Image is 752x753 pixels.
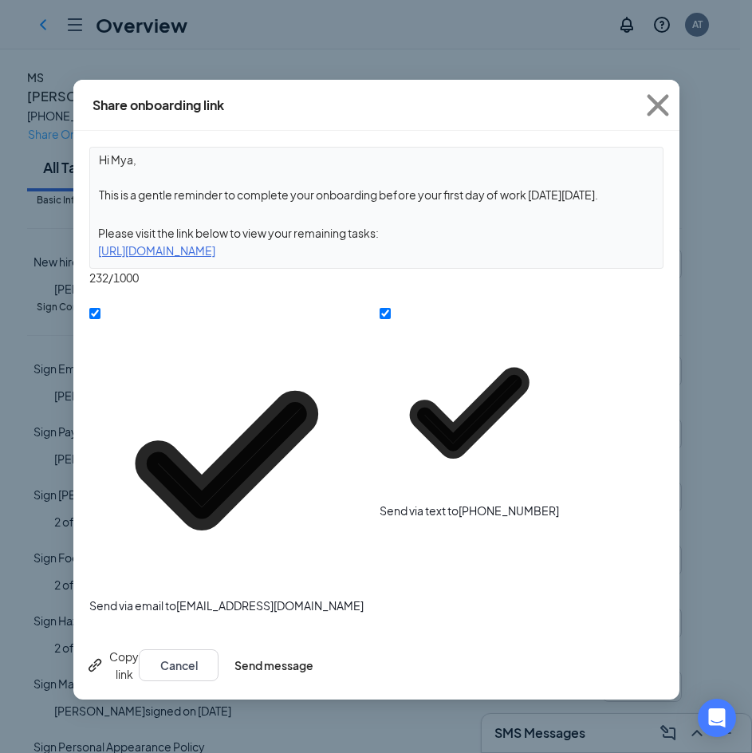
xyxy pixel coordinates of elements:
[89,598,364,613] span: Send via email to [EMAIL_ADDRESS][DOMAIN_NAME]
[234,649,313,681] button: Send message
[380,323,559,503] svg: Checkmark
[380,308,391,319] input: Send via text to[PHONE_NUMBER]
[636,84,679,127] svg: Cross
[636,80,679,131] button: Close
[380,503,559,518] span: Send via text to [PHONE_NUMBER]
[89,323,364,597] svg: Checkmark
[89,269,663,286] div: 232 / 1000
[93,97,224,114] div: Share onboarding link
[86,656,105,675] svg: Link
[698,699,736,737] div: Open Intercom Messenger
[90,148,663,207] textarea: Hi Mya, This is a gentle reminder to complete your onboarding before your first day of work [DATE...
[139,649,219,681] button: Cancel
[90,242,663,259] div: [URL][DOMAIN_NAME]
[89,308,100,319] input: Send via email to[EMAIL_ADDRESS][DOMAIN_NAME]
[86,648,139,683] div: Copy link
[86,648,139,683] button: Link Copy link
[90,224,663,242] div: Please visit the link below to view your remaining tasks:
